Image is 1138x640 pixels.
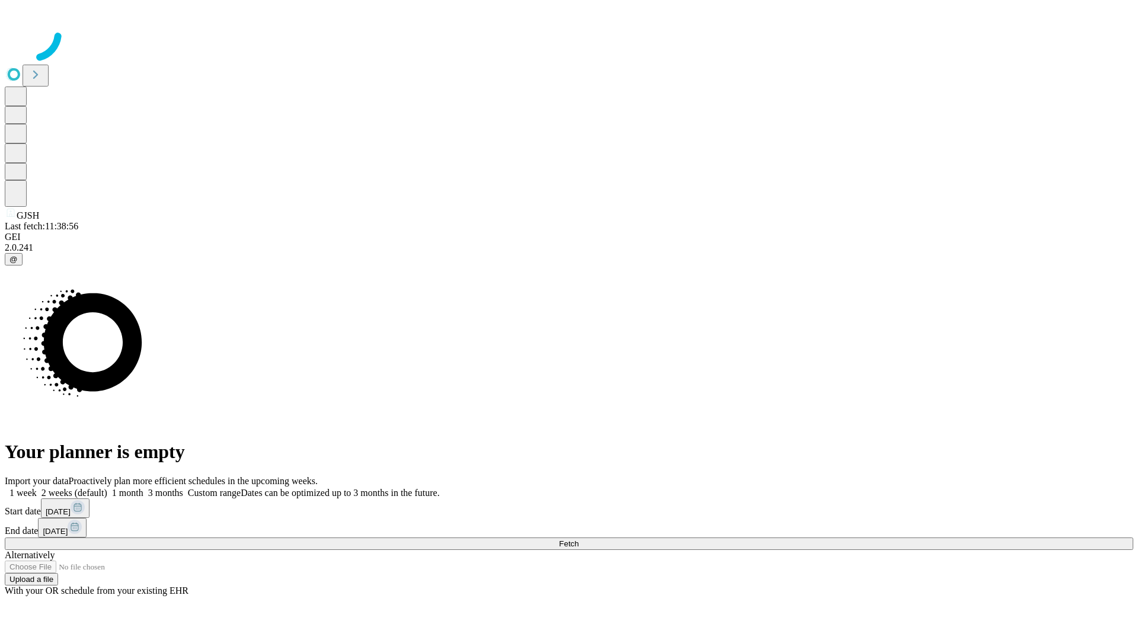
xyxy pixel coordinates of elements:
[17,210,39,220] span: GJSH
[5,537,1133,550] button: Fetch
[46,507,71,516] span: [DATE]
[5,232,1133,242] div: GEI
[148,488,183,498] span: 3 months
[5,498,1133,518] div: Start date
[69,476,318,486] span: Proactively plan more efficient schedules in the upcoming weeks.
[9,488,37,498] span: 1 week
[188,488,241,498] span: Custom range
[5,550,55,560] span: Alternatively
[41,488,107,498] span: 2 weeks (default)
[5,441,1133,463] h1: Your planner is empty
[559,539,578,548] span: Fetch
[5,253,23,265] button: @
[38,518,87,537] button: [DATE]
[5,242,1133,253] div: 2.0.241
[112,488,143,498] span: 1 month
[241,488,439,498] span: Dates can be optimized up to 3 months in the future.
[5,221,78,231] span: Last fetch: 11:38:56
[9,255,18,264] span: @
[5,518,1133,537] div: End date
[5,476,69,486] span: Import your data
[5,573,58,585] button: Upload a file
[5,585,188,596] span: With your OR schedule from your existing EHR
[43,527,68,536] span: [DATE]
[41,498,89,518] button: [DATE]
